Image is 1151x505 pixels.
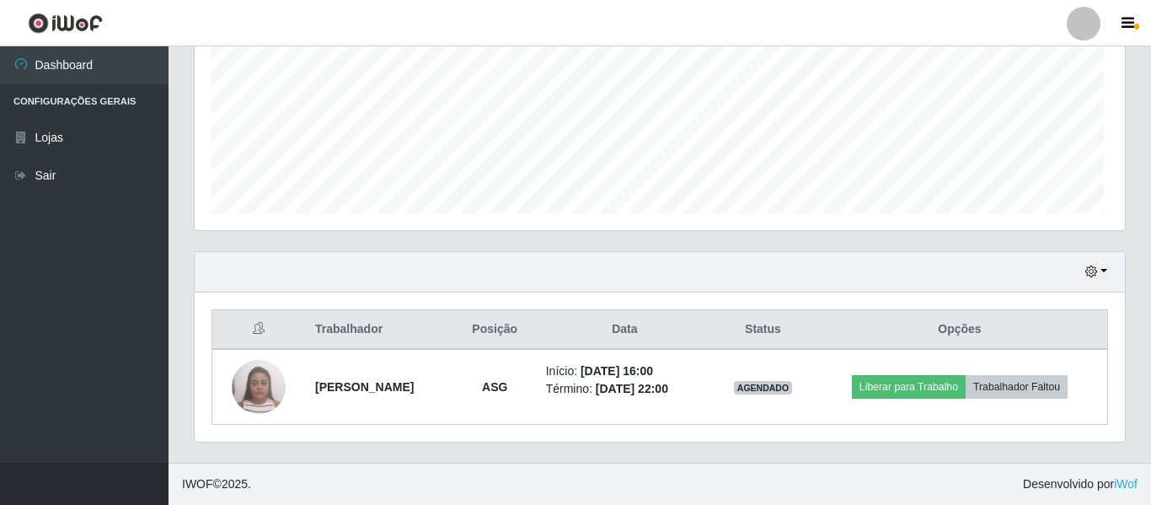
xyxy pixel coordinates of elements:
[232,351,286,422] img: 1756738069373.jpeg
[812,310,1108,350] th: Opções
[714,310,812,350] th: Status
[852,375,966,399] button: Liberar para Trabalho
[1114,477,1138,491] a: iWof
[596,382,668,395] time: [DATE] 22:00
[305,310,454,350] th: Trabalhador
[315,380,414,394] strong: [PERSON_NAME]
[182,475,251,493] span: © 2025 .
[28,13,103,34] img: CoreUI Logo
[1023,475,1138,493] span: Desenvolvido por
[454,310,536,350] th: Posição
[546,380,704,398] li: Término:
[536,310,714,350] th: Data
[966,375,1068,399] button: Trabalhador Faltou
[546,363,704,380] li: Início:
[182,477,213,491] span: IWOF
[482,380,507,394] strong: ASG
[581,364,653,378] time: [DATE] 16:00
[734,381,793,395] span: AGENDADO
